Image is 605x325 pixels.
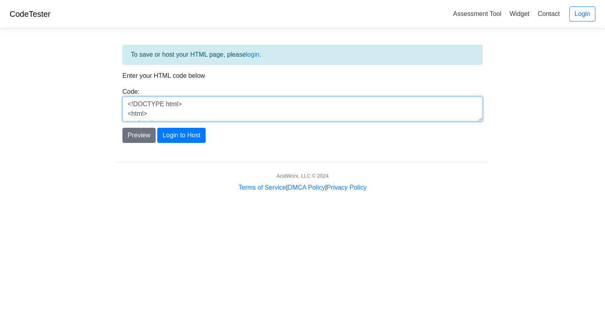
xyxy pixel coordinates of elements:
[246,51,260,58] a: login
[276,172,329,180] div: AcidWorx, LLC © 2024
[122,45,483,65] div: To save or host your HTML page, please .
[122,128,156,143] button: Preview
[327,184,367,191] a: Privacy Policy
[238,183,367,192] div: | |
[535,7,563,20] a: Contact
[569,6,595,22] a: Login
[157,128,205,143] button: Login to Host
[288,184,325,191] a: DMCA Policy
[238,184,286,191] a: Terms of Service
[450,7,505,20] a: Assessment Tool
[122,97,483,121] textarea: <!DOCTYPE html> <html> <head> <title>Test</title> </head> <body> <h1>Hello, world!</h1> </body> <...
[122,71,483,81] p: Enter your HTML code below
[10,10,50,18] a: CodeTester
[116,87,489,121] div: Code:
[506,7,533,20] a: Widget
